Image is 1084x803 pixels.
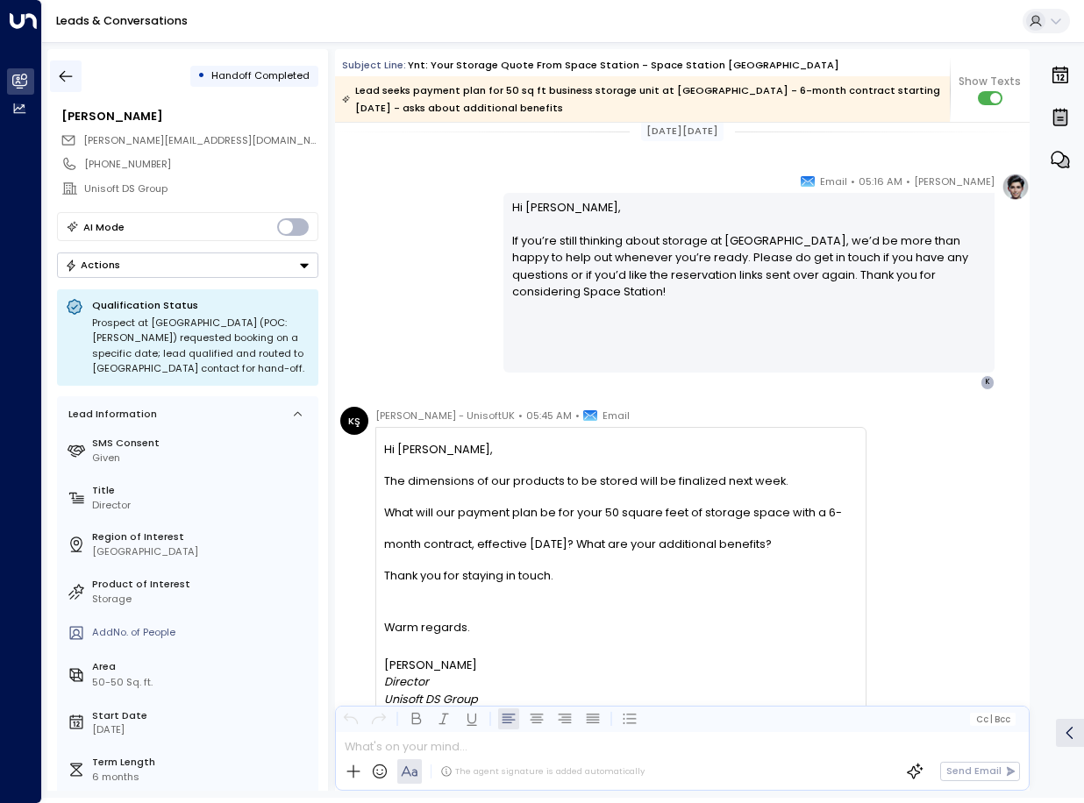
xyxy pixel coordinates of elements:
[92,625,312,640] div: AddNo. of People
[92,770,312,785] div: 6 months
[384,434,857,465] div: Hi [PERSON_NAME],
[408,58,839,73] div: Ynt: Your storage quote from Space Station - Space Station [GEOGRAPHIC_DATA]
[92,498,312,513] div: Director
[384,560,857,592] div: Thank you for staying in touch.
[526,407,572,424] span: 05:45 AM
[512,199,987,316] p: Hi [PERSON_NAME], If you’re still thinking about storage at [GEOGRAPHIC_DATA], we’d be more than ...
[57,252,318,278] div: Button group with a nested menu
[211,68,310,82] span: Handoff Completed
[859,173,902,190] span: 05:16 AM
[92,529,312,544] label: Region of Interest
[61,108,317,124] div: [PERSON_NAME]
[92,544,312,559] div: [GEOGRAPHIC_DATA]
[84,181,317,196] div: Unisoft DS Group
[906,173,910,190] span: •
[92,675,153,690] div: 50-50 Sq. ft.
[575,407,580,424] span: •
[340,708,361,729] button: Undo
[92,708,312,723] label: Start Date
[976,714,1010,724] span: Cc Bcc
[83,133,335,147] span: [PERSON_NAME][EMAIL_ADDRESS][DOMAIN_NAME]
[603,407,630,424] span: Email
[368,708,389,729] button: Redo
[518,407,523,424] span: •
[384,674,429,689] i: Director
[375,407,515,424] span: [PERSON_NAME] - UnisoftUK
[990,714,993,724] span: |
[63,407,157,422] div: Lead Information
[1002,173,1030,201] img: profile-logo.png
[92,436,312,451] label: SMS Consent
[92,659,312,674] label: Area
[384,657,857,673] div: [PERSON_NAME]
[92,592,312,607] div: Storage
[342,58,406,72] span: Subject Line:
[959,74,1021,89] span: Show Texts
[92,577,312,592] label: Product of Interest
[92,483,312,498] label: Title
[83,218,125,236] div: AI Mode
[83,133,318,148] span: kemal.sencan@unisoftds.co.uk
[84,157,317,172] div: [PHONE_NUMBER]
[851,173,855,190] span: •
[914,173,995,190] span: [PERSON_NAME]
[57,252,318,278] button: Actions
[65,259,120,271] div: Actions
[197,63,205,89] div: •
[340,407,368,435] div: KŞ
[92,722,312,737] div: [DATE]
[92,755,312,770] label: Term Length
[384,619,857,636] div: Warm regards.
[820,173,847,190] span: Email
[440,765,645,778] div: The agent signature is added automatically
[92,451,312,465] div: Given
[384,692,478,707] i: Unisoft DS Group
[56,13,188,28] a: Leads & Conversations
[384,497,857,560] div: What will our payment plan be for your 50 square feet of storage space with a 6-month contract, e...
[92,316,310,377] div: Prospect at [GEOGRAPHIC_DATA] (POC: [PERSON_NAME]) requested booking on a specific date; lead qua...
[981,375,995,389] div: K
[384,465,857,497] div: The dimensions of our products to be stored will be finalized next week.
[641,121,724,141] div: [DATE][DATE]
[92,298,310,312] p: Qualification Status
[970,713,1016,726] button: Cc|Bcc
[342,82,941,117] div: Lead seeks payment plan for 50 sq ft business storage unit at [GEOGRAPHIC_DATA] - 6-month contrac...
